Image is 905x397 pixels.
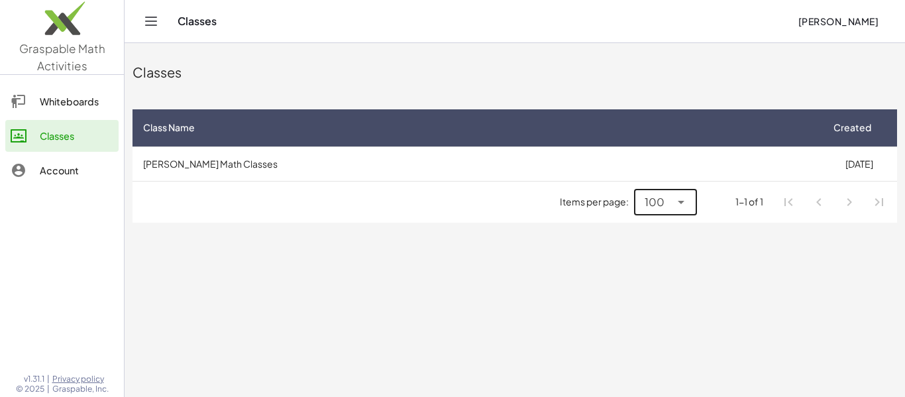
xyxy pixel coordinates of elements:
[143,121,195,135] span: Class Name
[24,374,44,384] span: v1.31.1
[821,146,897,181] td: [DATE]
[5,120,119,152] a: Classes
[47,384,50,394] span: |
[774,187,894,217] nav: Pagination Navigation
[5,85,119,117] a: Whiteboards
[40,93,113,109] div: Whiteboards
[833,121,871,135] span: Created
[560,195,634,209] span: Items per page:
[47,374,50,384] span: |
[5,154,119,186] a: Account
[52,384,109,394] span: Graspable, Inc.
[140,11,162,32] button: Toggle navigation
[40,162,113,178] div: Account
[798,15,878,27] span: [PERSON_NAME]
[16,384,44,394] span: © 2025
[735,195,763,209] div: 1-1 of 1
[133,146,821,181] td: [PERSON_NAME] Math Classes
[645,194,665,210] span: 100
[787,9,889,33] button: [PERSON_NAME]
[52,374,109,384] a: Privacy policy
[133,63,897,82] div: Classes
[19,41,105,73] span: Graspable Math Activities
[40,128,113,144] div: Classes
